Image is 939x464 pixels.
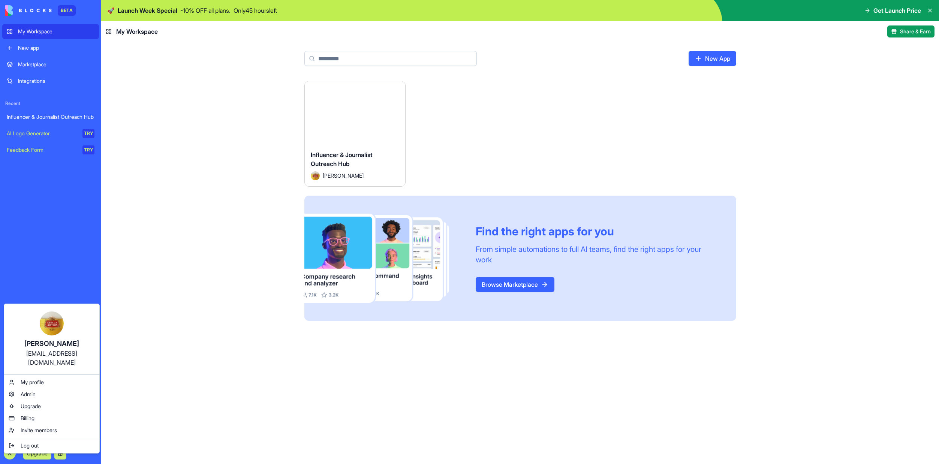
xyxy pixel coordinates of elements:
a: Admin [6,388,98,400]
a: Upgrade [6,400,98,412]
div: [EMAIL_ADDRESS][DOMAIN_NAME] [12,349,92,367]
div: Influencer & Journalist Outreach Hub [7,113,94,121]
div: [PERSON_NAME] [12,338,92,349]
span: Admin [21,391,36,398]
span: Invite members [21,427,57,434]
a: [PERSON_NAME][EMAIL_ADDRESS][DOMAIN_NAME] [6,305,98,373]
div: TRY [82,145,94,154]
span: My profile [21,379,44,386]
a: Invite members [6,424,98,436]
a: Billing [6,412,98,424]
div: AI Logo Generator [7,130,77,137]
span: Billing [21,415,34,422]
span: Log out [21,442,39,449]
span: Recent [2,100,99,106]
span: Upgrade [21,403,41,410]
a: My profile [6,376,98,388]
div: Feedback Form [7,146,77,154]
img: ACg8ocLZpHEuZ2DwhvshaLWeJckVYnxlsUFnTwo5L5EuE2hEDx2P1vtNWg=s96-c [40,311,64,335]
div: TRY [82,129,94,138]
